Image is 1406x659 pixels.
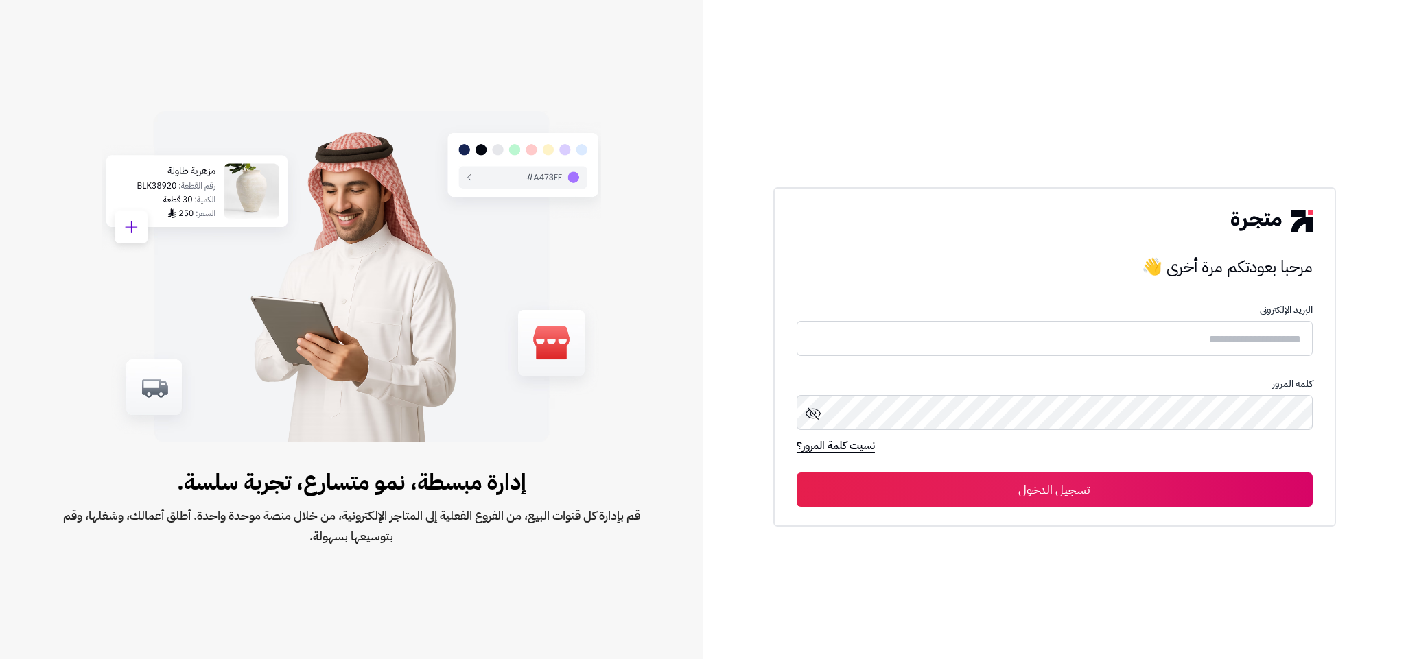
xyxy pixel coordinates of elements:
[797,438,875,457] a: نسيت كلمة المرور؟
[797,379,1313,390] p: كلمة المرور
[1231,210,1312,232] img: logo-2.png
[44,505,659,547] span: قم بإدارة كل قنوات البيع، من الفروع الفعلية إلى المتاجر الإلكترونية، من خلال منصة موحدة واحدة. أط...
[44,466,659,499] span: إدارة مبسطة، نمو متسارع، تجربة سلسة.
[797,472,1313,507] button: تسجيل الدخول
[797,253,1313,280] h3: مرحبا بعودتكم مرة أخرى 👋
[797,304,1313,315] p: البريد الإلكترونى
